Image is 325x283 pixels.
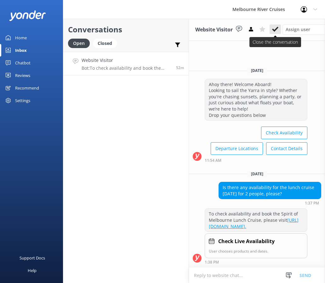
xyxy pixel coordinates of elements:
[205,209,307,231] div: To check availability and book the Spirit of Melbourne Lunch Cruise, please visit
[9,10,46,21] img: yonder-white-logo.png
[205,79,307,121] div: Ahoy there! Welcome Aboard! Looking to sail the Yarra in style? Whether you're chasing sunsets, p...
[218,237,275,246] h4: Check Live Availability
[209,217,299,229] a: [URL][DOMAIN_NAME].
[219,182,321,199] div: Is there any availability for the lunch cruise [DATE] for 2 people, please?
[28,264,37,277] div: Help
[219,201,321,205] div: 01:37pm 18-Aug-2025 (UTC +10:00) Australia/Sydney
[68,39,90,48] div: Open
[63,52,189,75] a: Website VisitorBot:To check availability and book the Spirit of Melbourne Lunch Cruise, please vi...
[286,26,310,33] span: Assign user
[93,39,117,48] div: Closed
[15,31,27,44] div: Home
[15,94,30,107] div: Settings
[68,40,93,46] a: Open
[15,44,27,57] div: Inbox
[15,69,30,82] div: Reviews
[247,171,267,177] span: [DATE]
[82,57,171,64] h4: Website Visitor
[205,159,221,162] strong: 11:54 AM
[205,260,307,264] div: 01:38pm 18-Aug-2025 (UTC +10:00) Australia/Sydney
[211,142,263,155] button: Departure Locations
[195,26,233,34] h3: Website Visitor
[15,57,31,69] div: Chatbot
[176,65,184,70] span: 01:37pm 18-Aug-2025 (UTC +10:00) Australia/Sydney
[209,248,303,254] p: User chooses products and dates.
[261,127,307,139] button: Check Availability
[305,201,319,205] strong: 1:37 PM
[247,68,267,73] span: [DATE]
[20,252,45,264] div: Support Docs
[82,65,171,71] p: Bot: To check availability and book the Spirit of Melbourne Lunch Cruise, please visit [URL][DOMA...
[205,158,307,162] div: 11:54am 14-Jul-2025 (UTC +10:00) Australia/Sydney
[205,260,219,264] strong: 1:38 PM
[93,40,120,46] a: Closed
[266,142,307,155] button: Contact Details
[15,82,39,94] div: Recommend
[68,24,184,35] h2: Conversations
